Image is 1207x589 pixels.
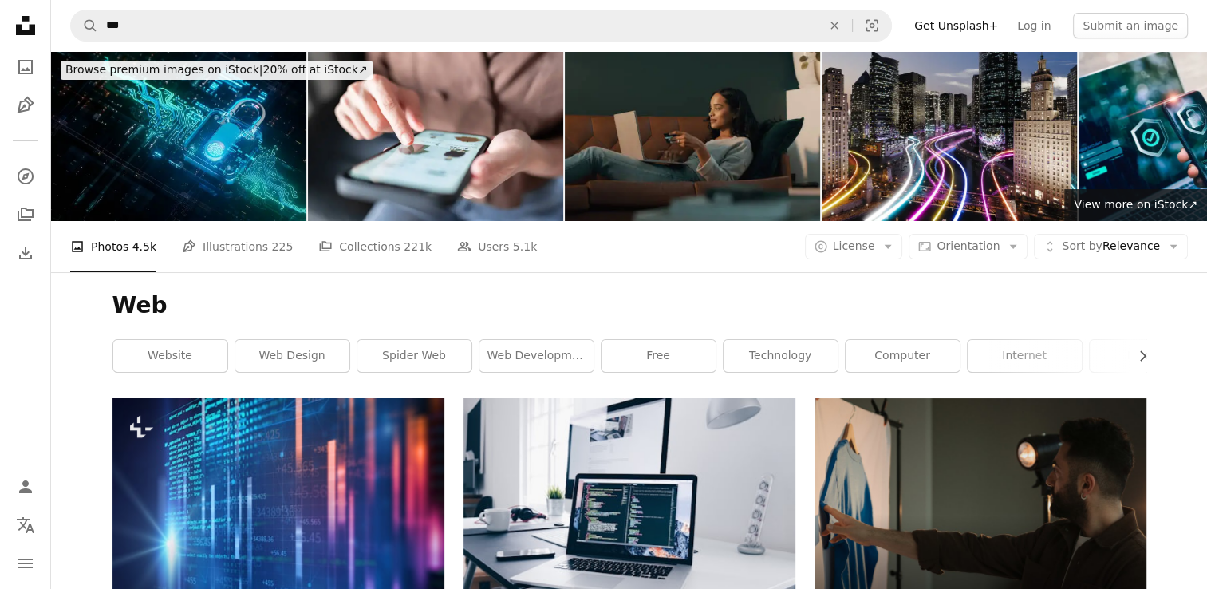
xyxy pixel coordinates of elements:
a: web development [479,340,594,372]
a: Illustrations 225 [182,221,293,272]
a: Download History [10,237,41,269]
span: 5.1k [513,238,537,255]
button: License [805,234,903,259]
button: Orientation [909,234,1028,259]
a: web design [235,340,349,372]
img: Cyber Security Ransomware Email Phishing Encrypted Technology, Digital Information Protected Secured [51,51,306,221]
a: design [1090,340,1204,372]
a: internet [968,340,1082,372]
span: Browse premium images on iStock | [65,63,262,76]
a: computer [846,340,960,372]
span: Sort by [1062,239,1102,252]
button: Submit an image [1073,13,1188,38]
button: Menu [10,547,41,579]
a: spider web [357,340,471,372]
a: Explore [10,160,41,192]
button: Visual search [853,10,891,41]
button: Sort byRelevance [1034,234,1188,259]
img: Smart city with glowing light trails [822,51,1077,221]
a: Illustrations [10,89,41,121]
a: Collections [10,199,41,231]
img: Woman online shopping on smart phone fashion clothes at home [308,51,563,221]
a: Log in [1008,13,1060,38]
a: Browse premium images on iStock|20% off at iStock↗ [51,51,382,89]
button: Language [10,509,41,541]
a: Users 5.1k [457,221,537,272]
a: A MacBook with lines of code on its screen on a busy desk [463,501,795,516]
a: Photos [10,51,41,83]
a: free [602,340,716,372]
h1: Web [112,291,1146,320]
img: Weekends are meant to be spent spoiling yourself [565,51,820,221]
a: Home — Unsplash [10,10,41,45]
span: Relevance [1062,239,1160,255]
a: Log in / Sign up [10,471,41,503]
span: 225 [272,238,294,255]
a: View more on iStock↗ [1064,189,1207,221]
span: View more on iStock ↗ [1074,198,1197,211]
a: Collections 221k [318,221,432,272]
span: Orientation [937,239,1000,252]
button: scroll list to the right [1128,340,1146,372]
a: technology [724,340,838,372]
button: Search Unsplash [71,10,98,41]
a: website [113,340,227,372]
a: digital code number abstract background, represent coding technology and programming languages. [112,513,444,528]
div: 20% off at iStock ↗ [61,61,373,80]
button: Clear [817,10,852,41]
form: Find visuals sitewide [70,10,892,42]
span: 221k [404,238,432,255]
span: License [833,239,875,252]
a: Get Unsplash+ [905,13,1008,38]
